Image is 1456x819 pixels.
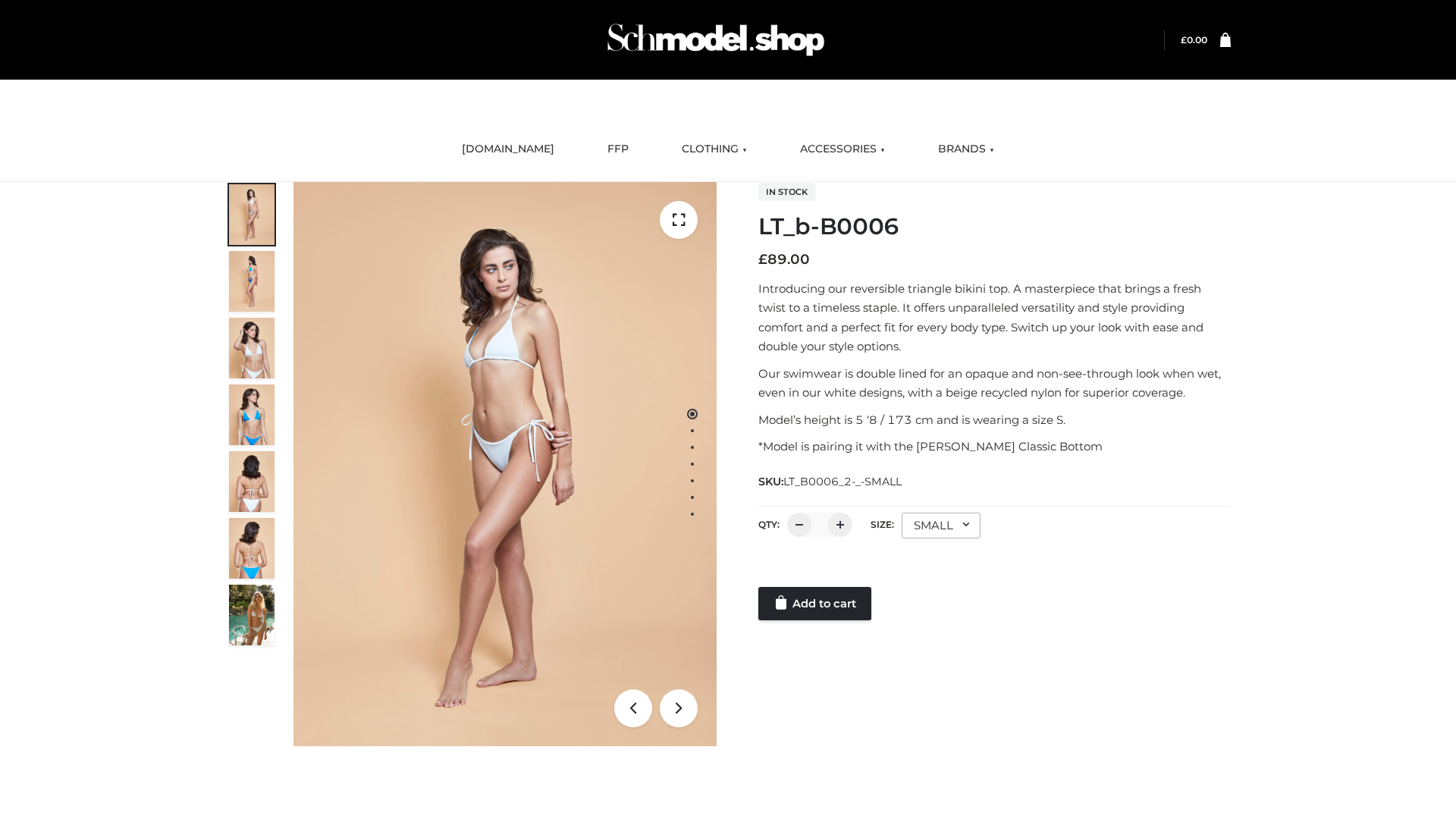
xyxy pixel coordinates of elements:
[758,519,780,530] label: QTY:
[229,384,275,445] img: ArielClassicBikiniTop_CloudNine_AzureSky_OW114ECO_4-scaled.jpg
[783,475,902,488] span: LT_B0006_2-_-SMALL
[758,213,1231,240] h1: LT_b-B0006
[758,251,810,268] bdi: 89.00
[229,318,275,378] img: ArielClassicBikiniTop_CloudNine_AzureSky_OW114ECO_3-scaled.jpg
[1181,34,1207,45] bdi: 0.00
[758,251,767,268] span: £
[758,410,1231,430] p: Model’s height is 5 ‘8 / 173 cm and is wearing a size S.
[1181,34,1187,45] span: £
[758,437,1231,457] p: *Model is pairing it with the [PERSON_NAME] Classic Bottom
[229,585,275,645] img: Arieltop_CloudNine_AzureSky2.jpg
[229,184,275,245] img: ArielClassicBikiniTop_CloudNine_AzureSky_OW114ECO_1-scaled.jpg
[758,587,871,620] a: Add to cart
[902,513,981,538] div: SMALL
[758,472,903,491] span: SKU:
[450,133,566,166] a: [DOMAIN_NAME]
[229,518,275,579] img: ArielClassicBikiniTop_CloudNine_AzureSky_OW114ECO_8-scaled.jpg
[596,133,640,166] a: FFP
[758,279,1231,356] p: Introducing our reversible triangle bikini top. A masterpiece that brings a fresh twist to a time...
[602,10,830,70] img: Schmodel Admin 964
[789,133,896,166] a: ACCESSORIES
[293,182,717,746] img: ArielClassicBikiniTop_CloudNine_AzureSky_OW114ECO_1
[670,133,758,166] a: CLOTHING
[758,183,815,201] span: In stock
[927,133,1006,166] a: BRANDS
[758,364,1231,403] p: Our swimwear is double lined for an opaque and non-see-through look when wet, even in our white d...
[871,519,894,530] label: Size:
[229,451,275,512] img: ArielClassicBikiniTop_CloudNine_AzureSky_OW114ECO_7-scaled.jpg
[1181,34,1207,45] a: £0.00
[229,251,275,312] img: ArielClassicBikiniTop_CloudNine_AzureSky_OW114ECO_2-scaled.jpg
